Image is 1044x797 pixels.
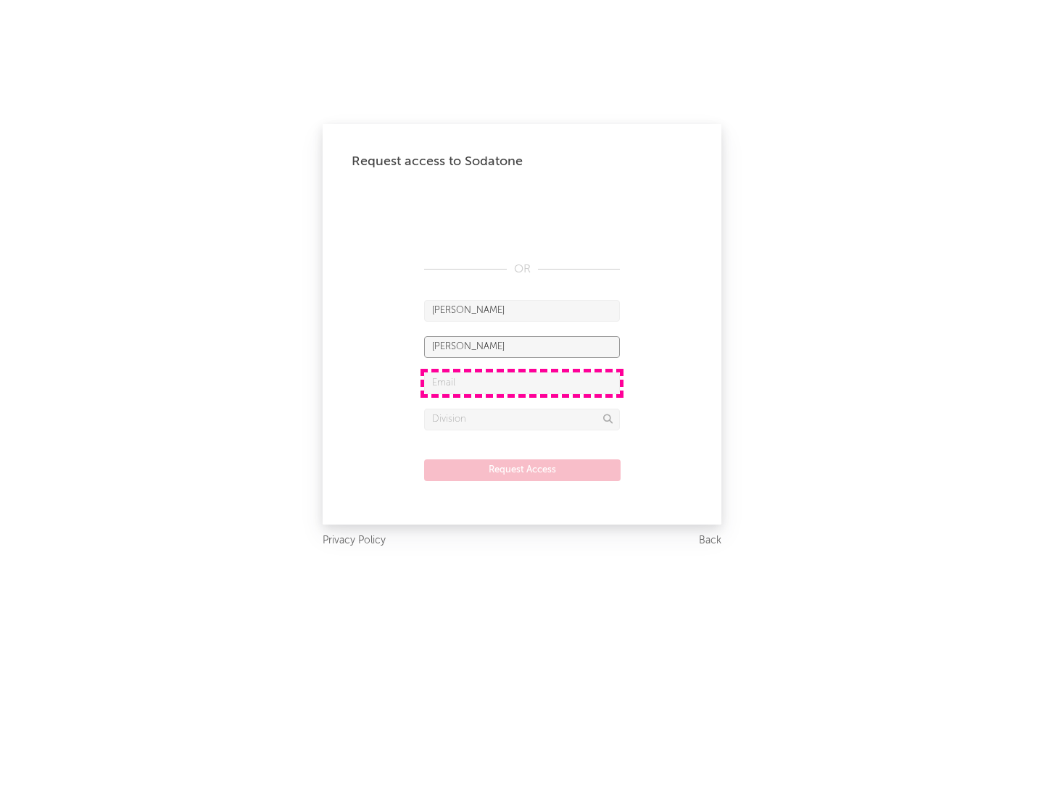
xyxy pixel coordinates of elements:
[424,261,620,278] div: OR
[424,409,620,430] input: Division
[424,459,621,481] button: Request Access
[424,300,620,322] input: First Name
[323,532,386,550] a: Privacy Policy
[352,153,692,170] div: Request access to Sodatone
[699,532,721,550] a: Back
[424,336,620,358] input: Last Name
[424,372,620,394] input: Email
